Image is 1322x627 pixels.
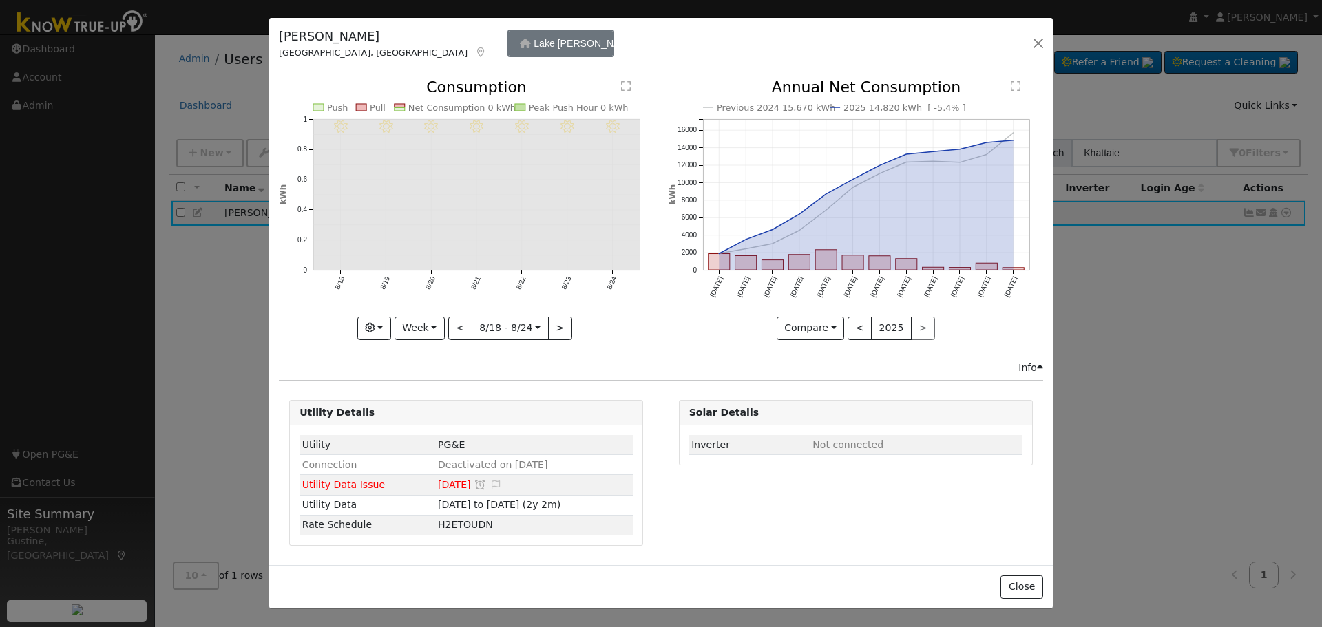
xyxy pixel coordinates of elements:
[823,191,828,197] circle: onclick=""
[903,151,909,157] circle: onclick=""
[984,152,989,158] circle: onclick=""
[370,103,386,113] text: Pull
[681,214,697,222] text: 6000
[302,459,357,470] span: Connection
[788,255,810,270] rect: onclick=""
[735,275,751,298] text: [DATE]
[379,275,391,291] text: 8/19
[1003,275,1018,298] text: [DATE]
[957,160,963,165] circle: onclick=""
[923,275,938,298] text: [DATE]
[717,103,835,113] text: Previous 2024 15,670 kWh
[716,251,722,257] circle: onclick=""
[762,275,777,298] text: [DATE]
[1018,361,1043,375] div: Info
[300,495,435,515] td: Utility Data
[877,163,882,169] circle: onclick=""
[681,197,697,204] text: 8000
[770,241,775,246] circle: onclick=""
[408,103,516,113] text: Net Consumption 0 kWh
[815,275,831,298] text: [DATE]
[297,206,307,214] text: 0.4
[297,236,307,244] text: 0.2
[922,268,943,270] rect: onclick=""
[279,28,487,45] h5: [PERSON_NAME]
[930,159,936,164] circle: onclick=""
[507,30,614,57] button: Lake [PERSON_NAME]
[762,260,783,270] rect: onclick=""
[823,208,828,213] circle: onclick=""
[438,479,471,490] span: [DATE]
[976,264,997,270] rect: onclick=""
[903,160,909,165] circle: onclick=""
[689,435,810,455] td: Inverter
[869,275,885,298] text: [DATE]
[668,184,678,205] text: kWh
[984,140,989,145] circle: onclick=""
[333,275,346,291] text: 8/18
[681,231,697,239] text: 4000
[1011,138,1016,143] circle: onclick=""
[606,275,618,291] text: 8/24
[438,439,465,450] span: ID: 16941060, authorized: 06/04/25
[1000,575,1042,599] button: Close
[708,254,729,270] rect: onclick=""
[327,103,348,113] text: Push
[426,78,527,96] text: Consumption
[678,127,697,134] text: 16000
[472,317,549,340] button: 8/18 - 8/24
[777,317,845,340] button: Compare
[788,275,804,298] text: [DATE]
[743,237,748,242] circle: onclick=""
[448,317,472,340] button: <
[842,275,858,298] text: [DATE]
[812,439,883,450] span: ID: null, authorized: None
[797,212,802,217] circle: onclick=""
[470,275,482,291] text: 8/21
[681,249,697,257] text: 2000
[560,275,573,291] text: 8/23
[976,275,992,298] text: [DATE]
[689,407,759,418] strong: Solar Details
[850,177,855,182] circle: onclick=""
[395,317,445,340] button: Week
[735,256,756,270] rect: onclick=""
[877,171,882,177] circle: onclick=""
[678,162,697,169] text: 12000
[438,459,547,470] span: Deactivated on [DATE]
[842,255,863,270] rect: onclick=""
[490,480,502,489] i: Edit Issue
[534,38,637,49] span: Lake [PERSON_NAME]
[743,246,748,252] circle: onclick=""
[300,515,435,535] td: Rate Schedule
[797,228,802,233] circle: onclick=""
[297,146,307,153] text: 0.8
[815,250,837,270] rect: onclick=""
[869,256,890,270] rect: onclick=""
[302,479,385,490] span: Utility Data Issue
[896,259,917,270] rect: onclick=""
[957,147,963,152] circle: onclick=""
[843,103,966,113] text: 2025 14,820 kWh [ -5.4% ]
[930,149,936,155] circle: onclick=""
[949,268,970,270] rect: onclick=""
[304,266,308,274] text: 0
[304,116,308,123] text: 1
[1011,130,1016,136] circle: onclick=""
[770,227,775,233] circle: onclick=""
[949,275,965,298] text: [DATE]
[871,317,912,340] button: 2025
[850,185,855,191] circle: onclick=""
[474,47,487,58] a: Map
[1011,81,1020,92] text: 
[678,179,697,187] text: 10000
[278,184,288,205] text: kWh
[438,519,493,530] span: R
[771,78,961,96] text: Annual Net Consumption
[896,275,912,298] text: [DATE]
[1003,268,1024,270] rect: onclick=""
[474,479,487,490] a: Snooze this issue
[678,144,697,151] text: 14000
[279,47,468,58] span: [GEOGRAPHIC_DATA], [GEOGRAPHIC_DATA]
[438,499,560,510] span: [DATE] to [DATE] (2y 2m)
